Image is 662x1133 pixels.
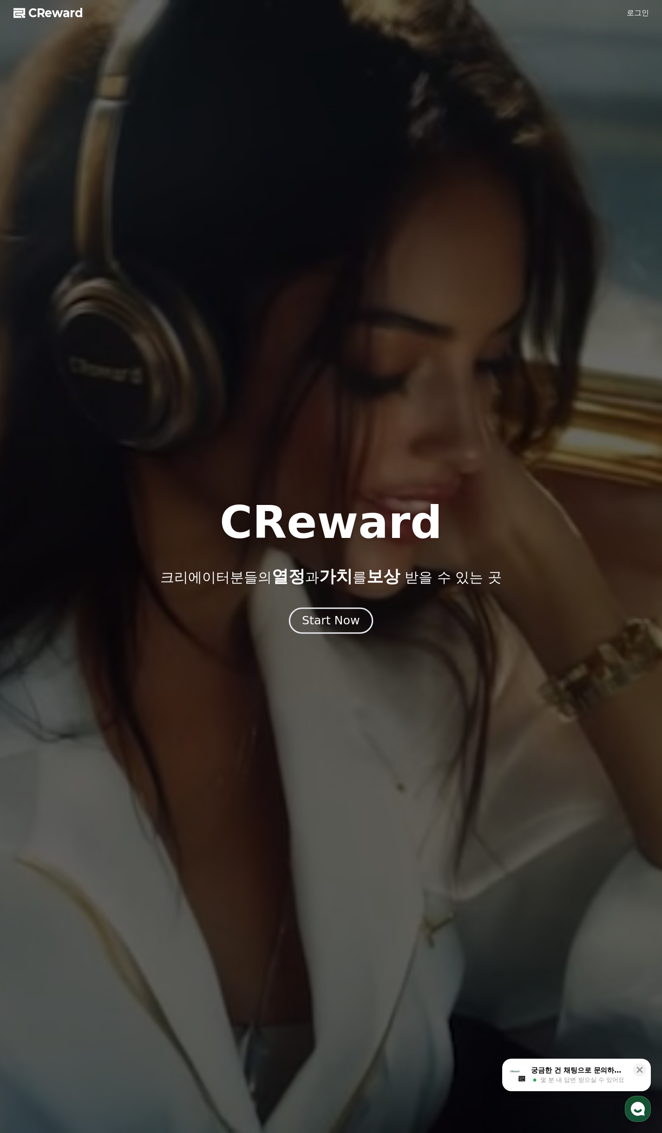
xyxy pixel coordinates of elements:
[28,6,83,20] span: CReward
[627,7,649,19] a: 로그인
[291,617,371,626] a: Start Now
[29,308,35,316] span: 홈
[289,607,373,634] button: Start Now
[3,295,61,318] a: 홈
[120,295,178,318] a: 설정
[85,309,96,316] span: 대화
[319,567,353,586] span: 가치
[220,500,442,545] h1: CReward
[144,308,155,316] span: 설정
[160,567,501,586] p: 크리에이터분들의 과 를 받을 수 있는 곳
[302,613,360,629] div: Start Now
[61,295,120,318] a: 대화
[272,567,305,586] span: 열정
[367,567,400,586] span: 보상
[13,6,83,20] a: CReward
